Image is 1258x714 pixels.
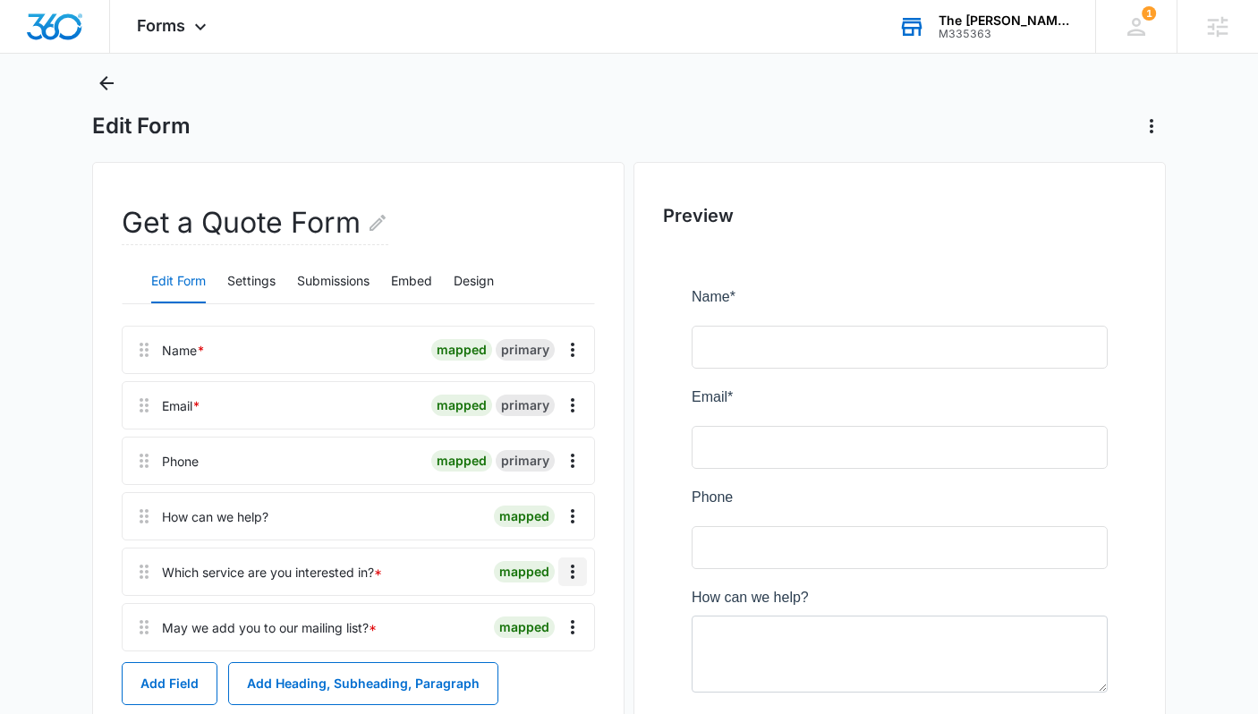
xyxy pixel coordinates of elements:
[431,339,492,361] div: mapped
[558,391,587,420] button: Overflow Menu
[431,450,492,472] div: mapped
[1142,6,1156,21] span: 1
[92,69,121,98] button: Back
[1142,6,1156,21] div: notifications count
[454,260,494,303] button: Design
[496,339,555,361] div: primary
[162,618,377,637] div: May we add you to our mailing list?
[558,502,587,531] button: Overflow Menu
[391,260,432,303] button: Embed
[122,201,388,245] h2: Get a Quote Form
[18,453,72,474] label: Option 3
[558,613,587,642] button: Overflow Menu
[494,506,555,527] div: mapped
[939,28,1069,40] div: account id
[18,481,72,503] label: Option 2
[18,510,115,531] label: General Inquiry
[494,561,555,582] div: mapped
[162,452,199,471] div: Phone
[162,563,382,582] div: Which service are you interested in?
[137,16,185,35] span: Forms
[228,662,498,705] button: Add Heading, Subheading, Paragraph
[663,202,1136,229] h2: Preview
[162,341,205,360] div: Name
[1137,112,1166,140] button: Actions
[558,336,587,364] button: Overflow Menu
[297,260,370,303] button: Submissions
[227,260,276,303] button: Settings
[162,507,268,526] div: How can we help?
[496,450,555,472] div: primary
[162,396,200,415] div: Email
[151,260,206,303] button: Edit Form
[496,395,555,416] div: primary
[939,13,1069,28] div: account name
[431,395,492,416] div: mapped
[92,113,191,140] h1: Edit Form
[367,201,388,244] button: Edit Form Name
[558,557,587,586] button: Overflow Menu
[122,662,217,705] button: Add Field
[558,446,587,475] button: Overflow Menu
[12,663,56,678] span: Submit
[494,616,555,638] div: mapped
